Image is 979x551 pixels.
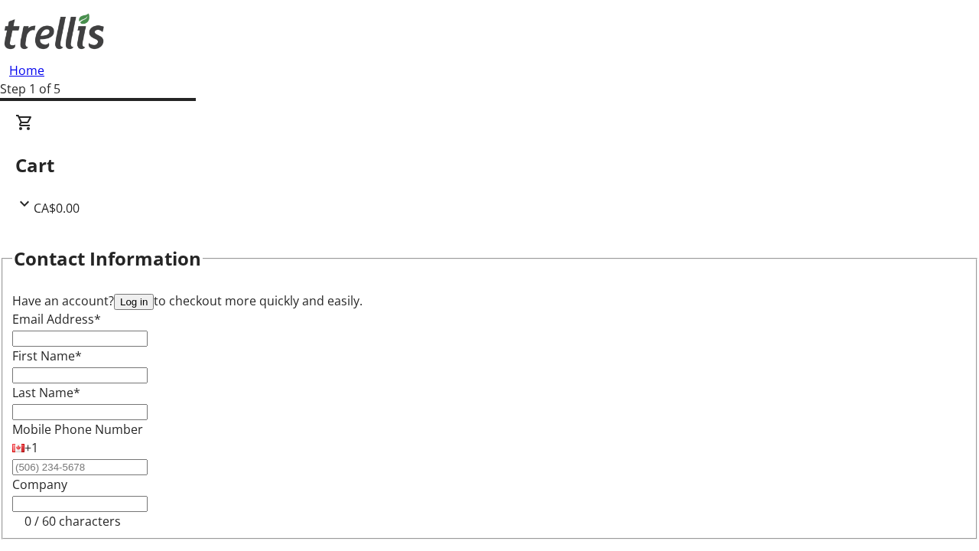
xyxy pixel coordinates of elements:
label: Last Name* [12,384,80,401]
div: CartCA$0.00 [15,113,964,217]
label: First Name* [12,347,82,364]
input: (506) 234-5678 [12,459,148,475]
label: Company [12,476,67,493]
h2: Cart [15,152,964,179]
tr-character-limit: 0 / 60 characters [24,513,121,530]
span: CA$0.00 [34,200,80,217]
h2: Contact Information [14,245,201,272]
button: Log in [114,294,154,310]
label: Mobile Phone Number [12,421,143,438]
div: Have an account? to checkout more quickly and easily. [12,292,967,310]
label: Email Address* [12,311,101,328]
